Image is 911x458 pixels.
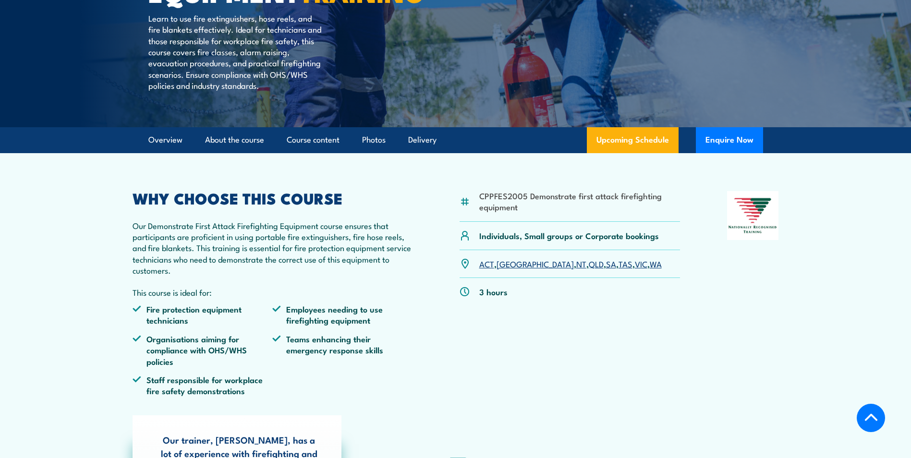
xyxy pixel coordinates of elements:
[272,333,413,367] li: Teams enhancing their emergency response skills
[650,258,662,269] a: WA
[497,258,574,269] a: [GEOGRAPHIC_DATA]
[133,374,273,397] li: Staff responsible for workplace fire safety demonstrations
[589,258,604,269] a: QLD
[133,333,273,367] li: Organisations aiming for compliance with OHS/WHS policies
[587,127,679,153] a: Upcoming Schedule
[635,258,647,269] a: VIC
[133,287,413,298] p: This course is ideal for:
[606,258,616,269] a: SA
[287,127,340,153] a: Course content
[727,191,779,240] img: Nationally Recognised Training logo.
[205,127,264,153] a: About the course
[148,127,182,153] a: Overview
[619,258,632,269] a: TAS
[576,258,586,269] a: NT
[133,191,413,205] h2: WHY CHOOSE THIS COURSE
[133,220,413,276] p: Our Demonstrate First Attack Firefighting Equipment course ensures that participants are proficie...
[133,303,273,326] li: Fire protection equipment technicians
[272,303,413,326] li: Employees needing to use firefighting equipment
[479,258,662,269] p: , , , , , , ,
[696,127,763,153] button: Enquire Now
[362,127,386,153] a: Photos
[479,258,494,269] a: ACT
[408,127,437,153] a: Delivery
[479,190,680,213] li: CPPFES2005 Demonstrate first attack firefighting equipment
[479,230,659,241] p: Individuals, Small groups or Corporate bookings
[479,286,508,297] p: 3 hours
[148,12,324,91] p: Learn to use fire extinguishers, hose reels, and fire blankets effectively. Ideal for technicians...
